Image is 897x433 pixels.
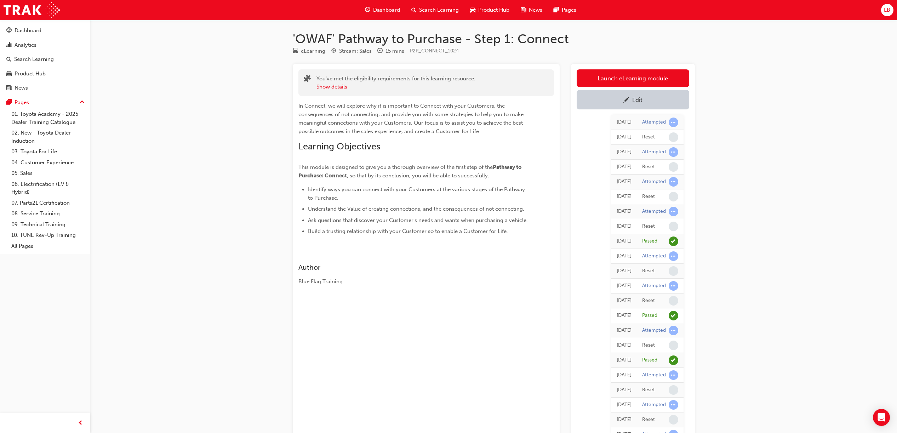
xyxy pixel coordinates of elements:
[8,198,87,209] a: 07. Parts21 Certification
[3,39,87,52] a: Analytics
[15,41,36,49] div: Analytics
[669,385,678,395] span: learningRecordVerb_NONE-icon
[632,96,642,103] div: Edit
[8,127,87,146] a: 02. New - Toyota Dealer Induction
[642,164,655,170] div: Reset
[470,6,475,15] span: car-icon
[6,42,12,49] span: chart-icon
[669,192,678,201] span: learningRecordVerb_NONE-icon
[642,238,657,245] div: Passed
[4,2,60,18] a: Trak
[548,3,582,17] a: pages-iconPages
[3,24,87,37] a: Dashboard
[669,296,678,306] span: learningRecordVerb_NONE-icon
[642,223,655,230] div: Reset
[669,118,678,127] span: learningRecordVerb_ATTEMPT-icon
[669,147,678,157] span: learningRecordVerb_ATTEMPT-icon
[617,312,632,320] div: Wed Sep 25 2024 10:06:13 GMT+1000 (Australian Eastern Standard Time)
[642,327,666,334] div: Attempted
[15,84,28,92] div: News
[617,356,632,364] div: Tue Sep 17 2024 20:30:43 GMT+1000 (Australian Eastern Standard Time)
[3,23,87,96] button: DashboardAnalyticsSearch LearningProduct HubNews
[298,164,523,179] span: Pathway to Purchase: Connect
[669,326,678,335] span: learningRecordVerb_ATTEMPT-icon
[642,312,657,319] div: Passed
[669,281,678,291] span: learningRecordVerb_ATTEMPT-icon
[478,6,509,14] span: Product Hub
[308,228,508,234] span: Build a trusting relationship with your Customer so to enable a Customer for Life.
[669,415,678,425] span: learningRecordVerb_NONE-icon
[623,97,629,104] span: pencil-icon
[617,282,632,290] div: Wed Sep 25 2024 11:20:50 GMT+1000 (Australian Eastern Standard Time)
[642,297,655,304] div: Reset
[377,47,404,56] div: Duration
[642,387,655,393] div: Reset
[669,162,678,172] span: learningRecordVerb_NONE-icon
[6,71,12,77] span: car-icon
[6,28,12,34] span: guage-icon
[617,222,632,230] div: Tue Oct 08 2024 09:35:13 GMT+1100 (Australian Eastern Daylight Time)
[331,48,336,55] span: target-icon
[617,401,632,409] div: Tue Sep 17 2024 17:39:11 GMT+1000 (Australian Eastern Standard Time)
[617,148,632,156] div: Thu Nov 07 2024 10:56:23 GMT+1100 (Australian Eastern Daylight Time)
[669,370,678,380] span: learningRecordVerb_ATTEMPT-icon
[15,70,46,78] div: Product Hub
[8,230,87,241] a: 10. TUNE Rev-Up Training
[642,253,666,260] div: Attempted
[339,47,372,55] div: Stream: Sales
[642,283,666,289] div: Attempted
[298,263,529,272] h3: Author
[316,75,475,91] div: You've met the eligibility requirements for this learning resource.
[617,193,632,201] div: Mon Oct 14 2024 08:58:53 GMT+1100 (Australian Eastern Daylight Time)
[617,207,632,216] div: Tue Oct 08 2024 09:35:15 GMT+1100 (Australian Eastern Daylight Time)
[316,83,347,91] button: Show details
[8,168,87,179] a: 05. Sales
[373,6,400,14] span: Dashboard
[308,206,524,212] span: Understand the Value of creating connections, and the consequences of not connecting.
[14,55,54,63] div: Search Learning
[617,252,632,260] div: Fri Sep 27 2024 08:51:22 GMT+1000 (Australian Eastern Standard Time)
[308,217,528,223] span: Ask questions that discover your Customer's needs and wants when purchasing a vehicle.
[669,266,678,276] span: learningRecordVerb_NONE-icon
[385,47,404,55] div: 15 mins
[617,371,632,379] div: Tue Sep 17 2024 17:41:35 GMT+1000 (Australian Eastern Standard Time)
[406,3,464,17] a: search-iconSearch Learning
[562,6,576,14] span: Pages
[331,47,372,56] div: Stream
[419,6,459,14] span: Search Learning
[80,98,85,107] span: up-icon
[669,311,678,320] span: learningRecordVerb_PASS-icon
[554,6,559,15] span: pages-icon
[642,268,655,274] div: Reset
[577,69,689,87] a: Launch eLearning module
[881,4,893,16] button: LB
[617,178,632,186] div: Mon Oct 14 2024 08:59:53 GMT+1100 (Australian Eastern Daylight Time)
[669,132,678,142] span: learningRecordVerb_NONE-icon
[669,237,678,246] span: learningRecordVerb_PASS-icon
[873,409,890,426] div: Open Intercom Messenger
[308,186,526,201] span: Identify ways you can connect with your Customers at the various stages of the Pathway to Purchase.
[15,27,41,35] div: Dashboard
[617,386,632,394] div: Tue Sep 17 2024 17:41:33 GMT+1000 (Australian Eastern Standard Time)
[8,179,87,198] a: 06. Electrification (EV & Hybrid)
[8,146,87,157] a: 03. Toyota For Life
[3,81,87,95] a: News
[642,178,666,185] div: Attempted
[3,53,87,66] a: Search Learning
[642,401,666,408] div: Attempted
[293,47,325,56] div: Type
[669,251,678,261] span: learningRecordVerb_ATTEMPT-icon
[669,177,678,187] span: learningRecordVerb_ATTEMPT-icon
[6,85,12,91] span: news-icon
[3,67,87,80] a: Product Hub
[6,56,11,63] span: search-icon
[617,133,632,141] div: Thu Jun 12 2025 17:02:11 GMT+1000 (Australian Eastern Standard Time)
[8,109,87,127] a: 01. Toyota Academy - 2025 Dealer Training Catalogue
[617,163,632,171] div: Thu Nov 07 2024 10:56:21 GMT+1100 (Australian Eastern Daylight Time)
[304,75,311,84] span: puzzle-icon
[642,208,666,215] div: Attempted
[642,372,666,378] div: Attempted
[298,141,380,152] span: Learning Objectives
[298,164,493,170] span: This module is designed to give you a thorough overview of the first step of the
[617,237,632,245] div: Fri Sep 27 2024 09:20:57 GMT+1000 (Australian Eastern Standard Time)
